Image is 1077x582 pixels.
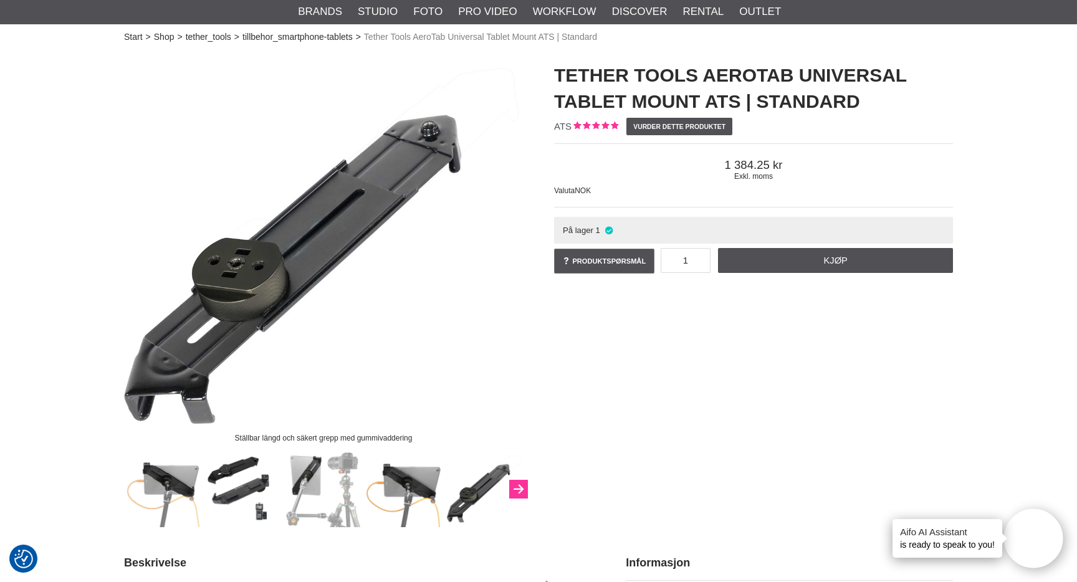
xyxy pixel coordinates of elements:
[554,172,953,181] span: Exkl. moms
[718,248,953,273] a: Kjøp
[124,50,523,449] a: Ställbar längd och säkert grepp med gummivaddering
[447,452,522,527] img: Ställbar längd och säkert grepp med gummivaddering
[364,31,597,44] span: Tether Tools AeroTab Universal Tablet Mount ATS | Standard
[125,452,201,527] img: Tether Tools AeroTab Universal Small
[739,4,781,20] a: Outlet
[575,186,591,195] span: NOK
[554,249,654,274] a: Produktspørsmål
[14,550,33,568] img: Revisit consent button
[146,31,151,44] span: >
[893,519,1002,558] div: is ready to speak to you!
[603,226,614,235] i: På lager
[533,4,596,20] a: Workflow
[186,31,231,44] a: tether_tools
[572,120,618,133] div: Kundevurdering: 5.00
[358,4,398,20] a: Studio
[242,31,353,44] a: tillbehor_smartphone-tablets
[356,31,361,44] span: >
[124,50,523,449] img: Tether Tools AeroTab Universal Small
[124,31,143,44] a: Start
[14,548,33,570] button: Samtykkepreferanser
[413,4,443,20] a: Foto
[206,452,281,527] img: Tether Tools AeroTab Universal Tablet Mount ATS | Standard
[554,158,953,172] span: 1 384.25
[612,4,668,20] a: Discover
[554,121,572,131] span: ATS
[509,480,528,499] button: Next
[563,226,593,235] span: På lager
[554,186,575,195] span: Valuta
[177,31,182,44] span: >
[458,4,517,20] a: Pro Video
[554,62,953,115] h1: Tether Tools AeroTab Universal Tablet Mount ATS | Standard
[682,4,724,20] a: Rental
[154,31,175,44] a: Shop
[626,118,732,135] a: Vurder dette produktet
[298,4,342,20] a: Brands
[234,31,239,44] span: >
[286,452,361,527] img: Ger säker och enkel åtkomst av iPad / SurfplattaAC
[900,525,995,538] h4: Aifo AI Assistant
[124,555,595,571] h2: Beskrivelse
[596,226,600,235] span: 1
[626,555,953,571] h2: Informasjon
[224,427,423,449] div: Ställbar längd och säkert grepp med gummivaddering
[366,452,442,527] img: Kan monteras på de flesta stativ (extra utr på bild ingår ej)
